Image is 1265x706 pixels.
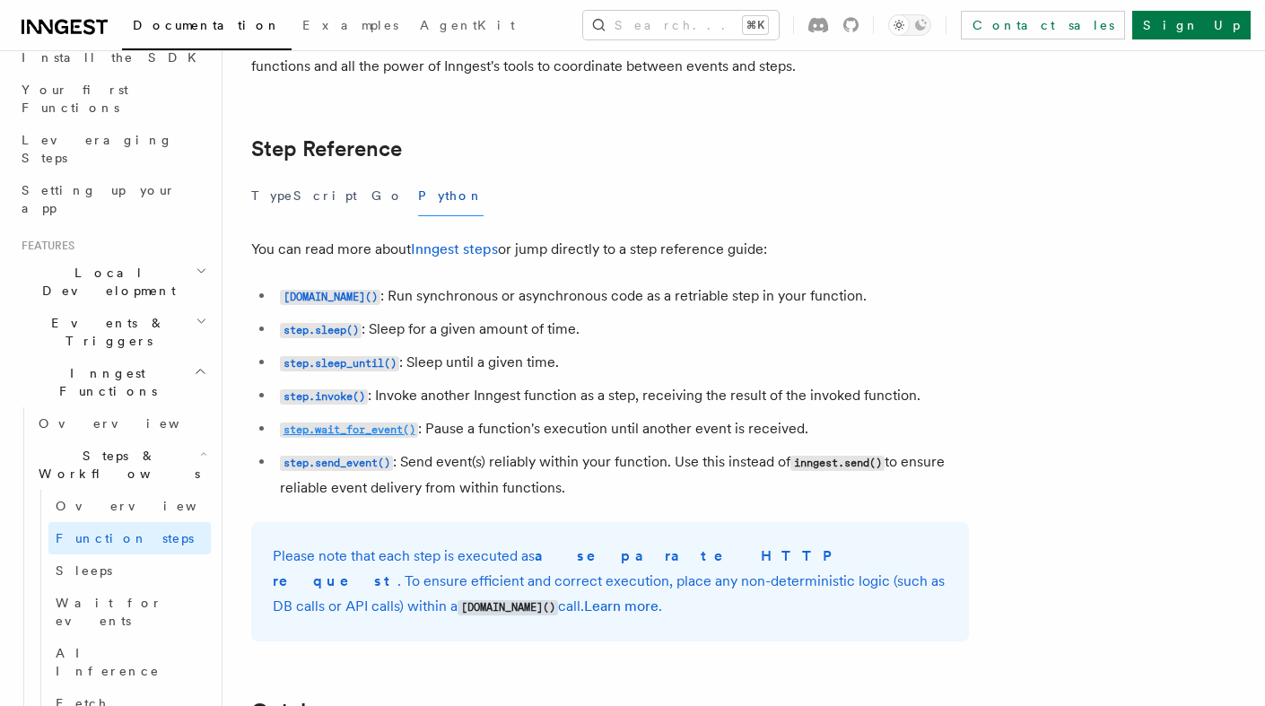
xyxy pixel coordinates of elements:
li: : Invoke another Inngest function as a step, receiving the result of the invoked function. [275,383,969,409]
a: Overview [48,490,211,522]
a: Sign Up [1132,11,1251,39]
span: Steps & Workflows [31,447,200,483]
p: Please note that each step is executed as . To ensure efficient and correct execution, place any ... [273,544,947,620]
span: Overview [39,416,223,431]
li: : Sleep for a given amount of time. [275,317,969,343]
a: Examples [292,5,409,48]
a: AgentKit [409,5,526,48]
code: step.send_event() [280,456,393,471]
button: Steps & Workflows [31,440,211,490]
span: Events & Triggers [14,314,196,350]
span: Wait for events [56,596,162,628]
button: Search...⌘K [583,11,779,39]
code: step.sleep_until() [280,356,399,371]
span: Function steps [56,531,194,545]
code: step.wait_for_event() [280,423,418,438]
a: AI Inference [48,637,211,687]
li: : Send event(s) reliably within your function. Use this instead of to ensure reliable event deliv... [275,449,969,501]
button: Toggle dark mode [888,14,931,36]
code: [DOMAIN_NAME]() [280,290,380,305]
a: Sleeps [48,554,211,587]
a: step.wait_for_event() [280,420,418,437]
button: Python [418,176,484,216]
span: Overview [56,499,240,513]
span: Inngest Functions [14,364,194,400]
button: Inngest Functions [14,357,211,407]
a: Contact sales [961,11,1125,39]
a: Documentation [122,5,292,50]
a: Overview [31,407,211,440]
a: Inngest steps [411,240,498,257]
a: Learn more [584,597,659,614]
code: step.sleep() [280,323,362,338]
button: Events & Triggers [14,307,211,357]
a: Install the SDK [14,41,211,74]
span: AgentKit [420,18,515,32]
span: Leveraging Steps [22,133,173,165]
p: You can read more about or jump directly to a step reference guide: [251,237,969,262]
button: Local Development [14,257,211,307]
a: Setting up your app [14,174,211,224]
li: : Run synchronous or asynchronous code as a retriable step in your function. [275,283,969,309]
code: step.invoke() [280,389,368,405]
span: Features [14,239,74,253]
a: Wait for events [48,587,211,637]
code: [DOMAIN_NAME]() [458,600,558,615]
span: Setting up your app [22,183,176,215]
span: Examples [302,18,398,32]
a: Function steps [48,522,211,554]
button: TypeScript [251,176,357,216]
kbd: ⌘K [743,16,768,34]
li: : Sleep until a given time. [275,350,969,376]
a: Leveraging Steps [14,124,211,174]
a: step.invoke() [280,387,368,404]
p: Most importantly, we had to write no config to do this. We can use all the power of JavaScript to... [251,29,969,79]
strong: a separate HTTP request [273,547,843,589]
a: step.sleep_until() [280,353,399,370]
span: AI Inference [56,646,160,678]
a: step.send_event() [280,453,393,470]
span: Your first Functions [22,83,128,115]
span: Documentation [133,18,281,32]
a: step.sleep() [280,320,362,337]
a: [DOMAIN_NAME]() [280,287,380,304]
a: Your first Functions [14,74,211,124]
li: : Pause a function's execution until another event is received. [275,416,969,442]
button: Go [371,176,404,216]
a: Step Reference [251,136,402,161]
code: inngest.send() [790,456,885,471]
span: Install the SDK [22,50,207,65]
span: Local Development [14,264,196,300]
span: Sleeps [56,563,112,578]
